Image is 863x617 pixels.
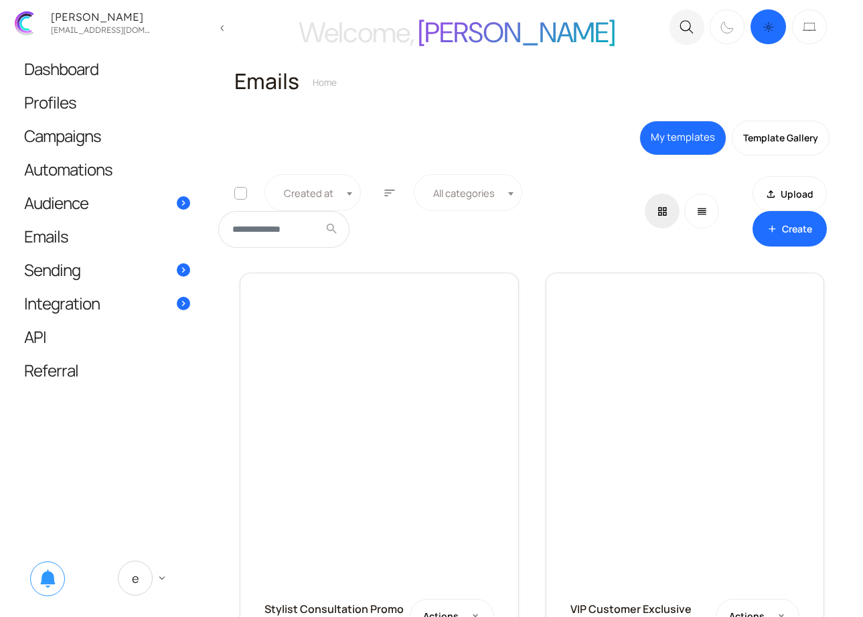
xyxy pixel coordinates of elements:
span: Created at [279,186,347,200]
a: Template Gallery [732,121,830,155]
span: Created at [264,174,361,211]
a: addCreate [753,211,827,247]
span: E [118,561,153,596]
div: zhekan.zhutnik@gmail.com [47,22,154,35]
a: [PERSON_NAME] [EMAIL_ADDRESS][DOMAIN_NAME] [7,5,209,41]
span: Emails [234,66,299,96]
span: All categories [428,186,508,200]
h6: Stylist Consultation Promo [264,602,404,616]
span: add [766,222,777,236]
div: [PERSON_NAME] [47,11,154,22]
span: Dashboard [24,62,98,76]
span: file_upload [765,187,776,202]
span: sort [383,187,396,199]
div: Dark mode switcher [708,7,830,47]
span: reorder [696,204,707,219]
a: Profiles [11,86,204,119]
div: Basic example [645,194,724,228]
a: Home [313,76,337,88]
a: Integration [11,287,204,320]
a: file_uploadUpload [753,176,827,211]
span: Audience [24,196,88,210]
h6: VIP Customer Exclusive [570,602,692,616]
span: API [24,330,46,344]
a: Dashboard [11,52,204,85]
a: Audience [11,186,204,219]
span: All categories [414,174,522,211]
span: Referral [24,363,78,377]
span: Profiles [24,95,76,109]
span: Automations [24,162,112,176]
span: Welcome, [299,14,414,51]
span: keyboard_arrow_down [156,572,168,584]
span: Campaigns [24,129,101,143]
a: Referral [11,354,204,387]
span: Integration [24,296,100,310]
a: reorder [684,194,719,228]
span: Sending [24,263,80,277]
a: Emails [11,220,204,253]
button: sort [380,174,400,211]
a: Campaigns [11,119,204,152]
a: API [11,320,204,353]
span: search [325,226,339,232]
span: grid_view [656,204,668,219]
span: Emails [24,229,68,243]
span: [PERSON_NAME] [418,14,615,51]
a: My templates [639,121,726,155]
a: E keyboard_arrow_down [104,551,183,605]
a: grid_view [645,194,680,228]
a: Sending [11,253,204,286]
a: Automations [11,153,204,186]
